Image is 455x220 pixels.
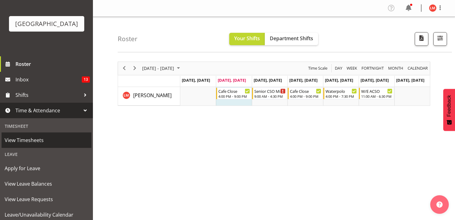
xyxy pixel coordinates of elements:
div: [GEOGRAPHIC_DATA] [15,19,78,28]
span: View Leave Requests [5,195,88,204]
div: Laura McDowall"s event - Cafe Close Begin From Tuesday, September 30, 2025 at 4:00:00 PM GMT+13:0... [216,88,251,99]
span: calendar [407,64,428,72]
button: Fortnight [361,64,385,72]
span: Fortnight [361,64,384,72]
button: Filter Shifts [433,32,447,46]
a: View Leave Requests [2,192,91,207]
div: Laura McDowall"s event - W/E ACSO Begin From Saturday, October 4, 2025 at 11:00:00 AM GMT+13:00 E... [359,88,394,99]
button: Previous [120,64,129,72]
div: Cafe Close [290,88,321,94]
span: [DATE], [DATE] [289,77,317,83]
span: [DATE], [DATE] [396,77,424,83]
div: Cafe Close [218,88,250,94]
a: View Leave Balances [2,176,91,192]
span: [DATE], [DATE] [218,77,246,83]
span: Shifts [15,90,81,100]
button: Month [407,64,429,72]
img: laura-mcdowall11575.jpg [429,4,436,12]
span: [DATE] - [DATE] [142,64,175,72]
span: Time Scale [308,64,328,72]
span: Department Shifts [270,35,313,42]
span: 13 [82,76,90,83]
span: Inbox [15,75,82,84]
span: Month [387,64,404,72]
span: View Timesheets [5,136,88,145]
span: Leave/Unavailability Calendar [5,210,88,219]
img: help-xxl-2.png [436,201,443,208]
div: Leave [2,148,91,161]
div: Laura McDowall"s event - Waterpolo Begin From Friday, October 3, 2025 at 4:00:00 PM GMT+13:00 End... [323,88,358,99]
button: Your Shifts [229,33,265,45]
span: [DATE], [DATE] [361,77,389,83]
div: Laura McDowall"s event - Senior CSO Middle Begin From Wednesday, October 1, 2025 at 9:00:00 AM GM... [252,88,287,99]
a: Apply for Leave [2,161,91,176]
div: 4:00 PM - 9:00 PM [290,94,321,99]
button: Time Scale [307,64,329,72]
div: Timesheet [2,120,91,132]
span: Time & Attendance [15,106,81,115]
button: Timeline Day [334,64,343,72]
td: Laura McDowall resource [118,87,180,106]
div: Sep 29 - Oct 05, 2025 [140,62,184,75]
div: 4:00 PM - 7:30 PM [326,94,357,99]
span: Week [346,64,358,72]
span: View Leave Balances [5,179,88,188]
span: Your Shifts [234,35,260,42]
div: previous period [119,62,129,75]
div: next period [129,62,140,75]
div: 4:00 PM - 9:00 PM [218,94,250,99]
span: Roster [15,59,90,69]
div: 11:00 AM - 6:30 PM [361,94,392,99]
button: Next [131,64,139,72]
div: Timeline Week of September 30, 2025 [118,62,430,106]
button: Download a PDF of the roster according to the set date range. [415,32,428,46]
span: Day [334,64,343,72]
button: Timeline Month [387,64,405,72]
span: Feedback [446,95,452,117]
div: Waterpolo [326,88,357,94]
h4: Roster [118,35,138,42]
table: Timeline Week of September 30, 2025 [180,87,430,106]
span: [DATE], [DATE] [254,77,282,83]
span: Apply for Leave [5,164,88,173]
div: Senior CSO Middle [254,88,286,94]
div: Laura McDowall"s event - Cafe Close Begin From Thursday, October 2, 2025 at 4:00:00 PM GMT+13:00 ... [288,88,323,99]
button: Timeline Week [346,64,358,72]
div: 9:00 AM - 4:30 PM [254,94,286,99]
span: [DATE], [DATE] [182,77,210,83]
span: [DATE], [DATE] [325,77,353,83]
button: September 2025 [141,64,183,72]
button: Department Shifts [265,33,318,45]
button: Feedback - Show survey [443,89,455,131]
a: [PERSON_NAME] [133,92,172,99]
a: View Timesheets [2,132,91,148]
div: W/E ACSO [361,88,392,94]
